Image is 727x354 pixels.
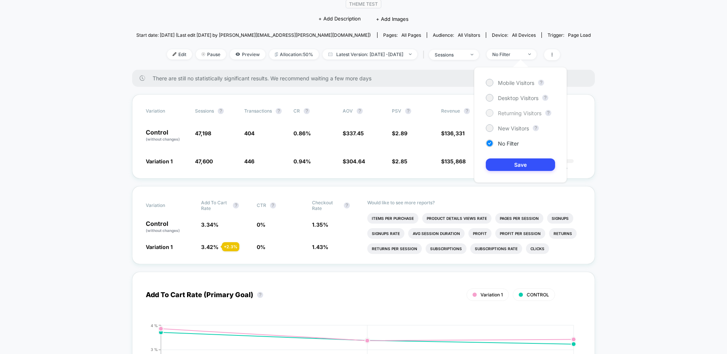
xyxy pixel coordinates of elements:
img: edit [173,52,176,56]
li: Profit Per Session [495,228,545,239]
div: + 2.3 % [222,242,239,251]
span: 0 % [257,221,265,228]
span: Variation [146,108,187,114]
tspan: 3 % [151,347,158,352]
img: end [201,52,205,56]
li: Items Per Purchase [367,213,418,224]
img: end [471,54,473,55]
li: Profit [468,228,491,239]
span: PSV [392,108,401,114]
span: all devices [512,32,536,38]
span: 0.94 % [293,158,311,164]
img: end [409,53,412,55]
div: sessions [435,52,465,58]
span: Device: [486,32,541,38]
span: All Visitors [458,32,480,38]
span: No Filter [498,140,519,147]
span: Checkout Rate [312,200,340,211]
button: ? [344,202,350,208]
span: 0 % [257,244,265,250]
li: Clicks [526,243,549,254]
div: Trigger: [548,32,591,38]
li: Returns [549,228,577,239]
button: Save [486,158,555,171]
span: Start date: [DATE] (Last edit [DATE] by [PERSON_NAME][EMAIL_ADDRESS][PERSON_NAME][DOMAIN_NAME]) [136,32,371,38]
span: Variation 1 [481,292,503,298]
span: $ [343,130,364,136]
span: Desktop Visitors [498,95,538,101]
button: ? [233,202,239,208]
span: 1.43 % [312,244,328,250]
span: CR [293,108,300,114]
button: ? [545,110,551,116]
p: Would like to see more reports? [367,200,581,205]
span: CTR [257,202,266,208]
span: Returning Visitors [498,110,541,116]
button: ? [276,108,282,114]
span: Sessions [195,108,214,114]
div: Pages: [383,32,421,38]
button: ? [218,108,224,114]
span: 3.34 % [201,221,218,228]
span: 135,868 [445,158,466,164]
span: 2.85 [395,158,407,164]
span: Pause [196,49,226,60]
button: ? [405,108,411,114]
span: $ [441,130,465,136]
span: Variation [146,200,187,211]
span: Preview [230,49,265,60]
span: 446 [244,158,254,164]
span: $ [343,158,365,164]
button: ? [257,292,263,298]
button: ? [464,108,470,114]
span: Variation 1 [146,244,173,250]
button: ? [304,108,310,114]
span: Page Load [568,32,591,38]
p: Control [146,221,193,233]
span: 2.89 [395,130,407,136]
img: calendar [328,52,332,56]
img: end [528,53,531,55]
span: There are still no statistically significant results. We recommend waiting a few more days [153,75,580,81]
li: Signups Rate [367,228,404,239]
span: $ [392,130,407,136]
span: 47,600 [195,158,213,164]
span: Edit [167,49,192,60]
p: Control [146,129,187,142]
span: Transactions [244,108,272,114]
span: $ [441,158,466,164]
span: 337.45 [346,130,364,136]
span: Add To Cart Rate [201,200,229,211]
button: ? [357,108,363,114]
li: Signups [547,213,573,224]
li: Pages Per Session [495,213,543,224]
button: ? [270,202,276,208]
span: Mobile Visitors [498,80,534,86]
li: Avg Session Duration [408,228,465,239]
li: Subscriptions Rate [470,243,522,254]
span: Latest Version: [DATE] - [DATE] [323,49,417,60]
span: (without changes) [146,228,180,233]
span: + Add Description [318,15,361,23]
span: Allocation: 50% [269,49,319,60]
span: 0.86 % [293,130,311,136]
span: $ [392,158,407,164]
span: 47,198 [195,130,211,136]
span: AOV [343,108,353,114]
span: 136,331 [445,130,465,136]
div: No Filter [492,52,523,57]
li: Returns Per Session [367,243,422,254]
span: + Add Images [376,16,409,22]
div: Audience: [433,32,480,38]
span: 404 [244,130,254,136]
span: Variation 1 [146,158,173,164]
span: 3.42 % [201,244,218,250]
span: 1.35 % [312,221,328,228]
span: CONTROL [527,292,549,298]
span: (without changes) [146,137,180,141]
span: | [421,49,429,60]
button: ? [538,80,544,86]
span: New Visitors [498,125,529,132]
li: Product Details Views Rate [422,213,491,224]
button: ? [533,125,539,131]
